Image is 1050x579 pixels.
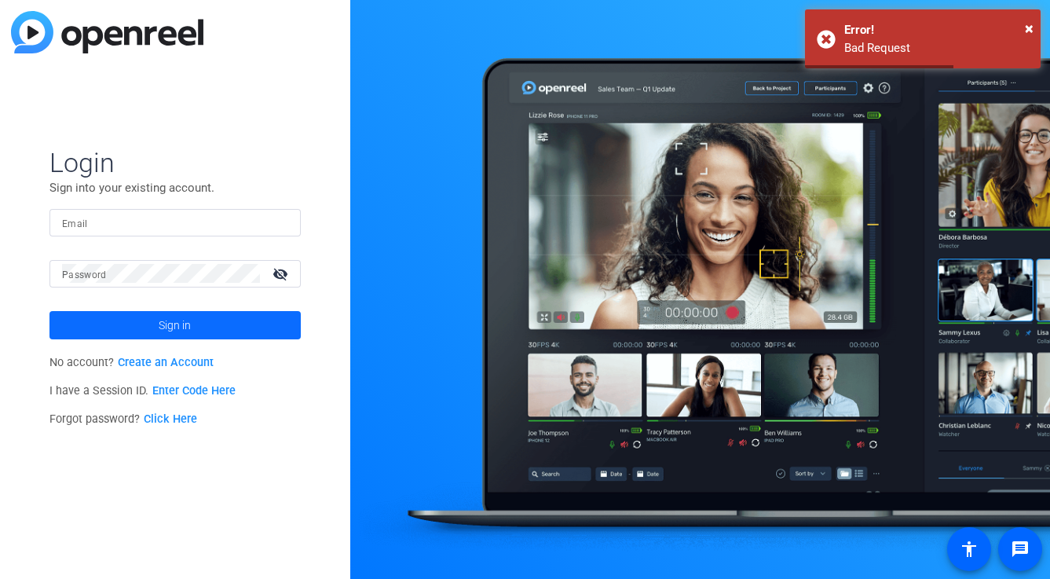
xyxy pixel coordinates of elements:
[49,146,301,179] span: Login
[1011,540,1030,559] mat-icon: message
[49,179,301,196] p: Sign into your existing account.
[49,412,197,426] span: Forgot password?
[844,21,1029,39] div: Error!
[263,262,301,285] mat-icon: visibility_off
[49,311,301,339] button: Sign in
[11,11,203,53] img: blue-gradient.svg
[159,306,191,345] span: Sign in
[144,412,197,426] a: Click Here
[49,356,214,369] span: No account?
[62,218,88,229] mat-label: Email
[118,356,214,369] a: Create an Account
[49,384,236,398] span: I have a Session ID.
[844,39,1029,57] div: Bad Request
[1025,16,1034,40] button: Close
[152,384,236,398] a: Enter Code Here
[1025,19,1034,38] span: ×
[960,540,979,559] mat-icon: accessibility
[62,213,288,232] input: Enter Email Address
[62,269,107,280] mat-label: Password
